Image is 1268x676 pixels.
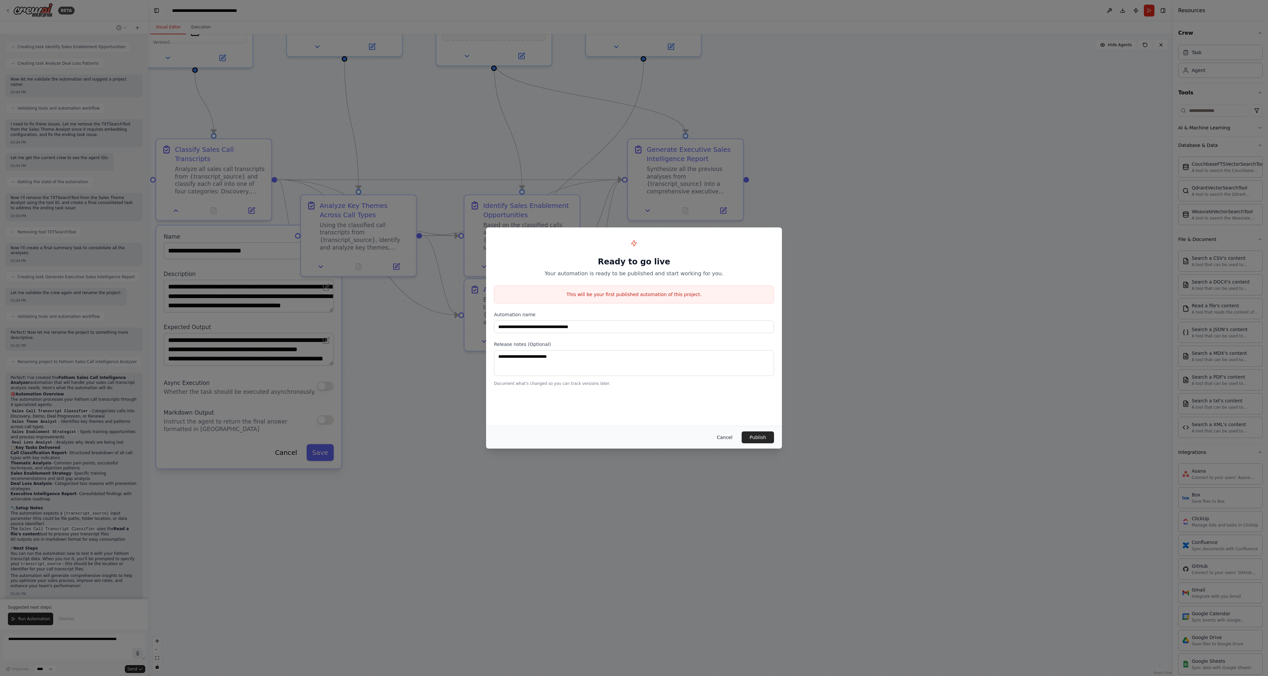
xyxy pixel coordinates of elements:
[494,311,774,318] label: Automation name
[742,431,774,443] button: Publish
[712,431,738,443] button: Cancel
[494,381,774,386] p: Document what's changed so you can track versions later.
[494,341,774,348] label: Release notes (Optional)
[494,256,774,267] h1: Ready to go live
[494,270,774,278] p: Your automation is ready to be published and start working for you.
[494,291,774,298] p: This will be your first published automation of this project.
